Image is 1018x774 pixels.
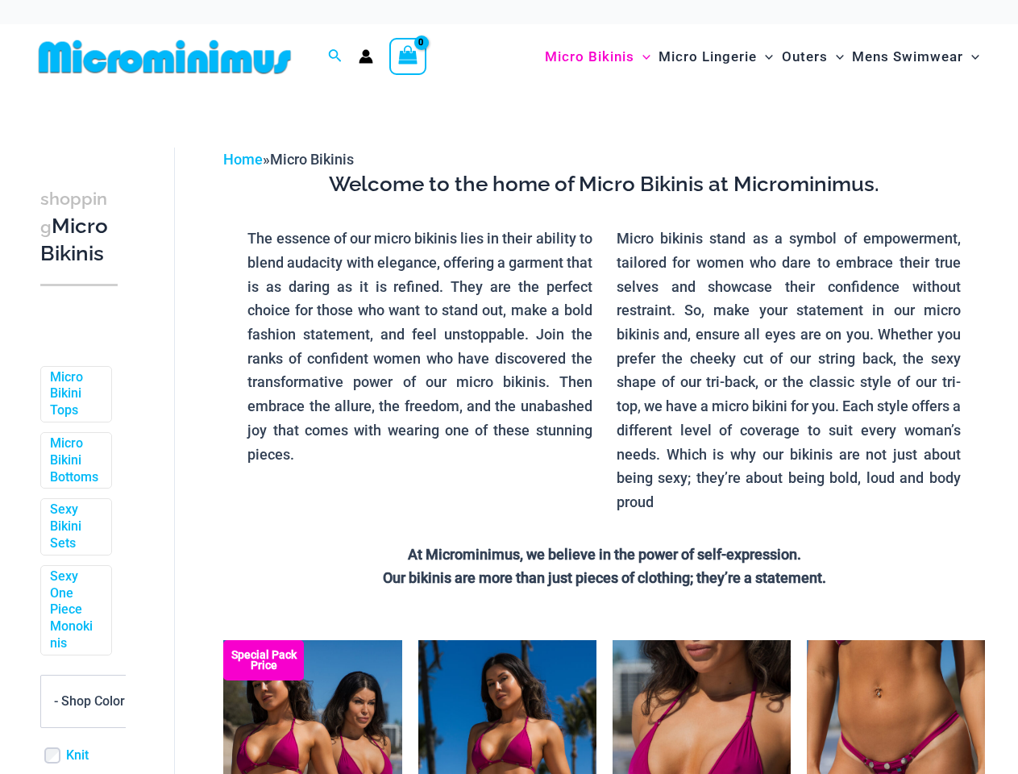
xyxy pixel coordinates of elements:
[223,650,304,671] b: Special Pack Price
[50,369,99,419] a: Micro Bikini Tops
[408,546,801,563] strong: At Microminimus, we believe in the power of self-expression.
[41,676,152,727] span: - Shop Color
[828,36,844,77] span: Menu Toggle
[50,501,99,551] a: Sexy Bikini Sets
[538,30,986,84] nav: Site Navigation
[54,693,125,709] span: - Shop Color
[383,569,826,586] strong: Our bikinis are more than just pieces of clothing; they’re a statement.
[66,747,89,764] a: Knit
[270,151,354,168] span: Micro Bikinis
[247,227,592,466] p: The essence of our micro bikinis lies in their ability to blend audacity with elegance, offering ...
[223,151,354,168] span: »
[659,36,757,77] span: Micro Lingerie
[328,47,343,67] a: Search icon link
[654,32,777,81] a: Micro LingerieMenu ToggleMenu Toggle
[778,32,848,81] a: OutersMenu ToggleMenu Toggle
[389,38,426,75] a: View Shopping Cart, empty
[852,36,963,77] span: Mens Swimwear
[40,185,118,268] h3: Micro Bikinis
[32,39,297,75] img: MM SHOP LOGO FLAT
[50,568,99,652] a: Sexy One Piece Monokinis
[963,36,979,77] span: Menu Toggle
[545,36,634,77] span: Micro Bikinis
[617,227,961,514] p: Micro bikinis stand as a symbol of empowerment, tailored for women who dare to embrace their true...
[223,151,263,168] a: Home
[40,675,153,728] span: - Shop Color
[782,36,828,77] span: Outers
[235,171,973,198] h3: Welcome to the home of Micro Bikinis at Microminimus.
[541,32,654,81] a: Micro BikinisMenu ToggleMenu Toggle
[40,189,107,237] span: shopping
[50,435,99,485] a: Micro Bikini Bottoms
[848,32,983,81] a: Mens SwimwearMenu ToggleMenu Toggle
[634,36,650,77] span: Menu Toggle
[757,36,773,77] span: Menu Toggle
[359,49,373,64] a: Account icon link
